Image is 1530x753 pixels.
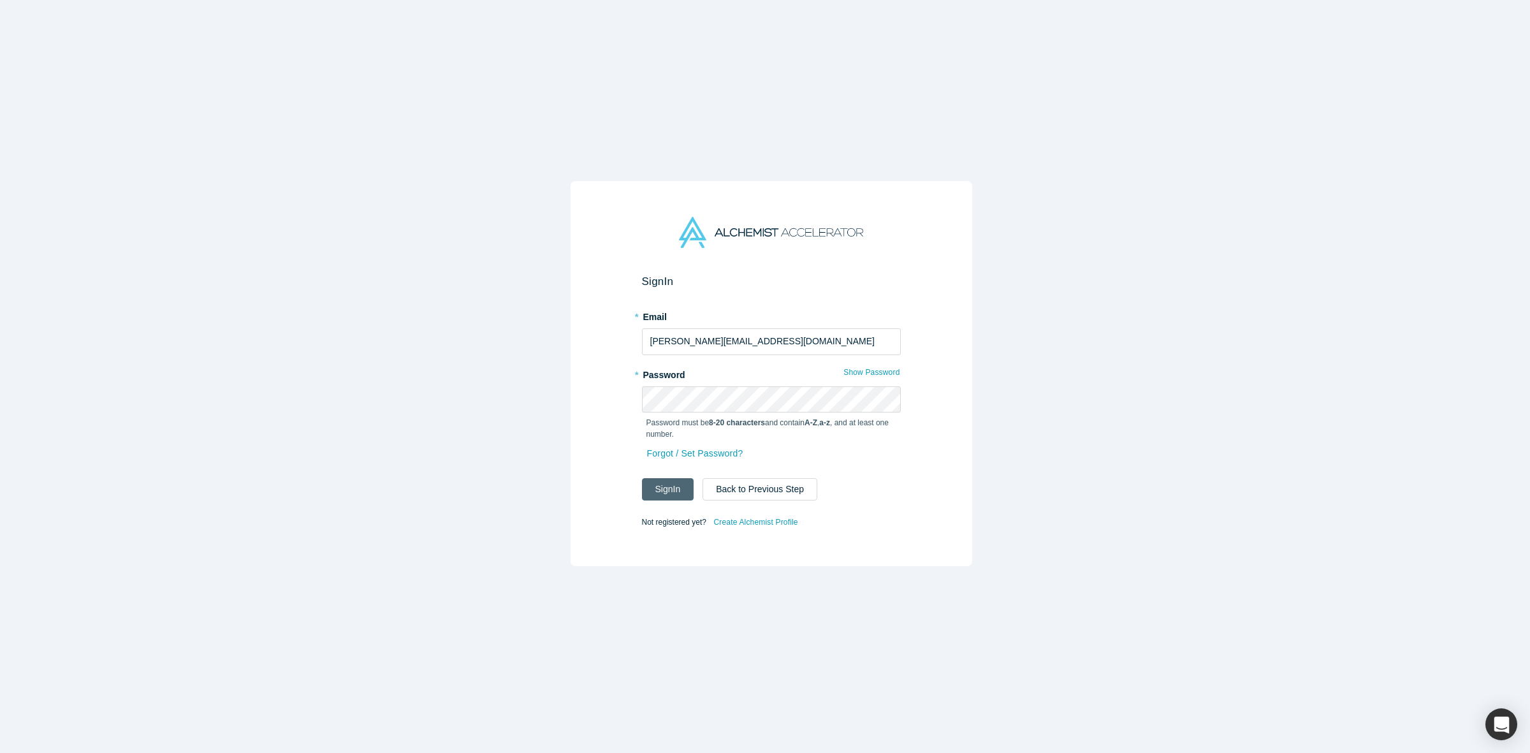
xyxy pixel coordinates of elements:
[709,418,765,427] strong: 8-20 characters
[646,417,896,440] p: Password must be and contain , , and at least one number.
[642,306,901,324] label: Email
[642,518,706,527] span: Not registered yet?
[703,478,817,501] button: Back to Previous Step
[679,217,863,248] img: Alchemist Accelerator Logo
[642,478,694,501] button: SignIn
[713,514,798,530] a: Create Alchemist Profile
[642,364,901,382] label: Password
[819,418,830,427] strong: a-z
[642,275,901,288] h2: Sign In
[843,364,900,381] button: Show Password
[805,418,817,427] strong: A-Z
[646,442,744,465] a: Forgot / Set Password?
